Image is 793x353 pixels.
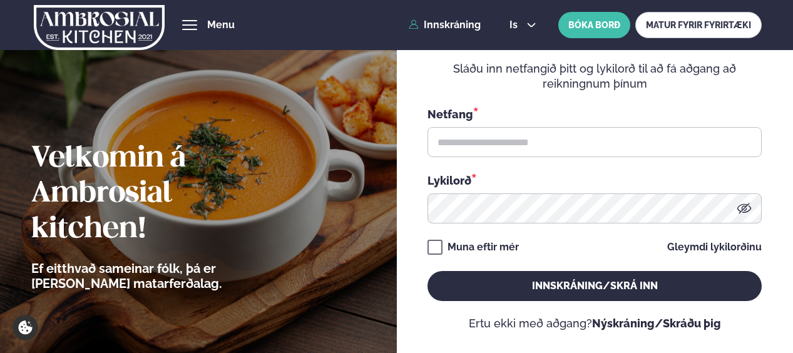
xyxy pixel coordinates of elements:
div: Netfang [427,106,762,122]
a: Gleymdi lykilorðinu [667,242,762,252]
button: is [499,20,546,30]
button: BÓKA BORÐ [558,12,630,38]
img: logo [34,2,165,53]
a: Nýskráning/Skráðu þig [592,317,721,330]
p: Sláðu inn netfangið þitt og lykilorð til að fá aðgang að reikningnum þínum [427,61,762,91]
a: Innskráning [409,19,481,31]
a: MATUR FYRIR FYRIRTÆKI [635,12,762,38]
button: Innskráning/Skrá inn [427,271,762,301]
div: Lykilorð [427,172,762,188]
p: Ef eitthvað sameinar fólk, þá er [PERSON_NAME] matarferðalag. [31,261,291,291]
p: Ertu ekki með aðgang? [427,316,762,331]
button: hamburger [182,18,197,33]
h2: Velkomin á Ambrosial kitchen! [31,141,291,247]
span: is [509,20,521,30]
a: Cookie settings [13,315,38,340]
